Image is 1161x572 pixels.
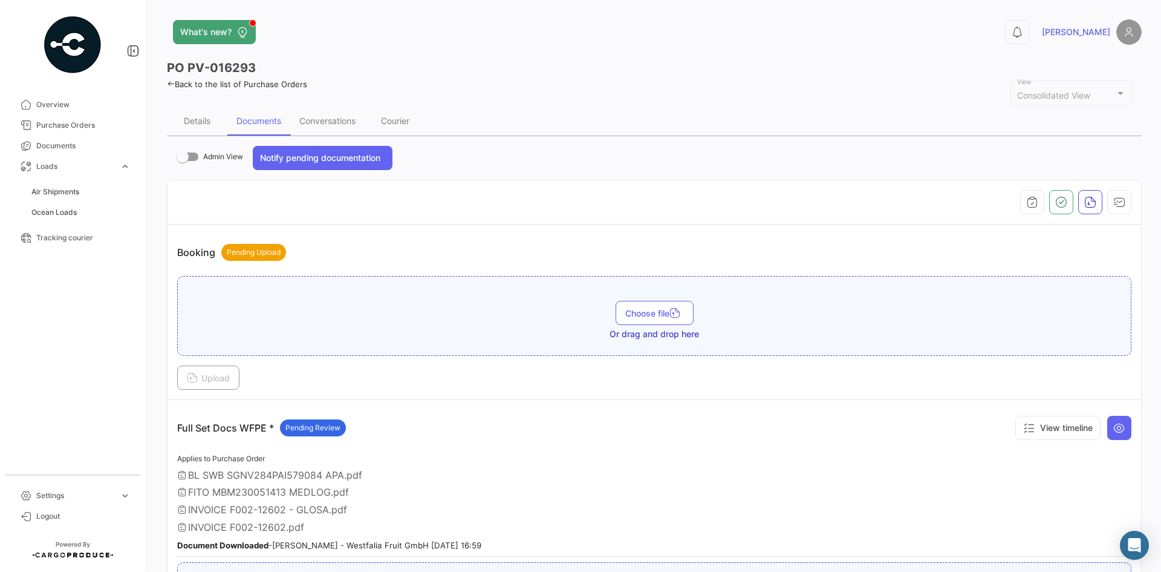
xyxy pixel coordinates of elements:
span: Logout [36,511,131,522]
div: Abrir Intercom Messenger [1120,531,1149,560]
img: powered-by.png [42,15,103,75]
span: Documents [36,140,131,151]
a: Back to the list of Purchase Orders [167,79,307,89]
div: Courier [381,116,409,126]
span: Loads [36,161,115,172]
span: [PERSON_NAME] [1042,26,1110,38]
button: View timeline [1015,416,1101,440]
p: Booking [177,244,286,261]
button: Notify pending documentation [253,146,392,170]
a: Overview [10,94,135,115]
button: What's new? [173,20,256,44]
span: expand_more [120,490,131,501]
button: Choose file [616,301,694,325]
div: Conversations [299,116,356,126]
span: INVOICE F002-12602 - GLOSA.pdf [188,504,347,516]
small: - [PERSON_NAME] - Westfalia Fruit GmbH [DATE] 16:59 [177,541,481,550]
span: Admin View [203,150,243,164]
mat-select-trigger: Consolidated View [1017,90,1090,100]
span: FITO MBM230051413 MEDLOG.pdf [188,486,349,498]
a: Tracking courier [10,228,135,248]
a: Air Shipments [27,183,135,201]
img: placeholder-user.png [1116,19,1142,45]
div: Documents [236,116,281,126]
span: INVOICE F002-12602.pdf [188,521,304,533]
span: What's new? [180,26,232,38]
span: Settings [36,490,115,501]
span: Purchase Orders [36,120,131,131]
span: Upload [187,373,230,383]
span: Ocean Loads [31,207,77,218]
h3: PO PV-016293 [167,59,256,76]
a: Documents [10,136,135,156]
span: Choose file [625,308,684,318]
span: Tracking courier [36,232,131,243]
div: Details [184,116,210,126]
span: expand_more [120,161,131,172]
span: Air Shipments [31,186,79,197]
span: Overview [36,99,131,110]
a: Purchase Orders [10,115,135,136]
span: Pending Review [285,422,340,433]
span: Pending Upload [227,247,281,258]
span: Applies to Purchase Order [177,454,265,463]
span: Or drag and drop here [610,328,699,340]
button: Upload [177,366,239,390]
span: BL SWB SGNV284PAI579084 APA.pdf [188,469,362,481]
a: Ocean Loads [27,203,135,222]
p: Full Set Docs WFPE * [177,419,346,436]
b: Document Downloaded [177,541,268,550]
